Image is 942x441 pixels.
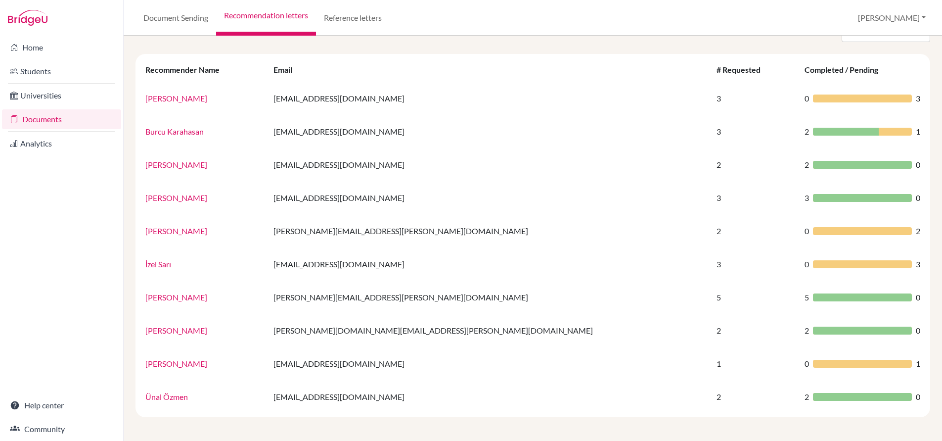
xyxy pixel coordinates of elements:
[805,325,809,337] span: 2
[268,347,711,380] td: [EMAIL_ADDRESS][DOMAIN_NAME]
[268,214,711,247] td: [PERSON_NAME][EMAIL_ADDRESS][PERSON_NAME][DOMAIN_NAME]
[916,225,920,237] span: 2
[711,247,799,281] td: 3
[805,159,809,171] span: 2
[711,115,799,148] td: 3
[805,225,809,237] span: 0
[2,419,121,439] a: Community
[2,395,121,415] a: Help center
[145,259,171,269] a: İzel Sarı
[268,380,711,413] td: [EMAIL_ADDRESS][DOMAIN_NAME]
[711,181,799,214] td: 3
[805,93,809,104] span: 0
[711,281,799,314] td: 5
[145,392,188,401] a: Ünal Özmen
[145,160,207,169] a: [PERSON_NAME]
[916,192,920,204] span: 0
[717,65,770,74] div: # Requested
[145,127,204,136] a: Burcu Karahasan
[711,82,799,115] td: 3
[916,159,920,171] span: 0
[853,8,930,27] button: [PERSON_NAME]
[916,292,920,303] span: 0
[268,115,711,148] td: [EMAIL_ADDRESS][DOMAIN_NAME]
[711,214,799,247] td: 2
[2,38,121,57] a: Home
[916,325,920,337] span: 0
[2,109,121,129] a: Documents
[711,347,799,380] td: 1
[268,281,711,314] td: [PERSON_NAME][EMAIL_ADDRESS][PERSON_NAME][DOMAIN_NAME]
[2,61,121,81] a: Students
[711,148,799,181] td: 2
[805,258,809,270] span: 0
[805,192,809,204] span: 3
[805,391,809,403] span: 2
[273,65,302,74] div: Email
[711,314,799,347] td: 2
[145,293,207,302] a: [PERSON_NAME]
[916,93,920,104] span: 3
[145,193,207,202] a: [PERSON_NAME]
[805,292,809,303] span: 5
[805,65,888,74] div: Completed / Pending
[711,380,799,413] td: 2
[916,391,920,403] span: 0
[8,10,47,26] img: Bridge-U
[268,181,711,214] td: [EMAIL_ADDRESS][DOMAIN_NAME]
[2,86,121,105] a: Universities
[268,247,711,281] td: [EMAIL_ADDRESS][DOMAIN_NAME]
[268,314,711,347] td: [PERSON_NAME][DOMAIN_NAME][EMAIL_ADDRESS][PERSON_NAME][DOMAIN_NAME]
[2,134,121,153] a: Analytics
[805,126,809,138] span: 2
[916,126,920,138] span: 1
[268,82,711,115] td: [EMAIL_ADDRESS][DOMAIN_NAME]
[916,258,920,270] span: 3
[145,226,207,236] a: [PERSON_NAME]
[145,94,207,103] a: [PERSON_NAME]
[268,148,711,181] td: [EMAIL_ADDRESS][DOMAIN_NAME]
[145,326,207,335] a: [PERSON_NAME]
[805,358,809,370] span: 0
[916,358,920,370] span: 1
[145,65,229,74] div: Recommender Name
[145,359,207,368] a: [PERSON_NAME]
